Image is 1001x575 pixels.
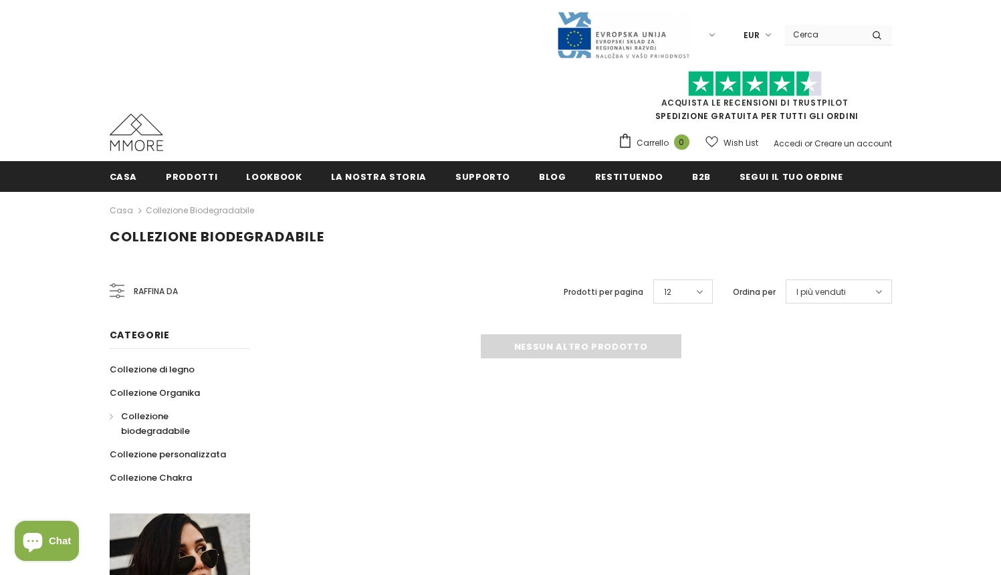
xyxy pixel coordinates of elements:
[110,161,138,191] a: Casa
[455,161,510,191] a: supporto
[688,71,822,97] img: Fidati di Pilot Stars
[661,97,849,108] a: Acquista le recensioni di TrustPilot
[595,161,663,191] a: Restituendo
[814,138,892,149] a: Creare un account
[705,131,758,154] a: Wish List
[134,284,178,299] span: Raffina da
[110,328,170,342] span: Categorie
[539,170,566,183] span: Blog
[692,161,711,191] a: B2B
[110,170,138,183] span: Casa
[637,136,669,150] span: Carrello
[664,285,671,299] span: 12
[110,203,133,219] a: Casa
[595,170,663,183] span: Restituendo
[110,443,226,466] a: Collezione personalizzata
[110,466,192,489] a: Collezione Chakra
[331,170,427,183] span: La nostra storia
[744,29,760,42] span: EUR
[692,170,711,183] span: B2B
[618,133,696,153] a: Carrello 0
[110,114,163,151] img: Casi MMORE
[785,25,862,44] input: Search Site
[556,29,690,40] a: Javni Razpis
[774,138,802,149] a: Accedi
[331,161,427,191] a: La nostra storia
[804,138,812,149] span: or
[110,386,200,399] span: Collezione Organika
[674,134,689,150] span: 0
[146,205,254,216] a: Collezione biodegradabile
[166,170,217,183] span: Prodotti
[733,285,776,299] label: Ordina per
[11,521,83,564] inbox-online-store-chat: Shopify online store chat
[110,471,192,484] span: Collezione Chakra
[166,161,217,191] a: Prodotti
[110,448,226,461] span: Collezione personalizzata
[740,170,843,183] span: Segui il tuo ordine
[618,77,892,122] span: SPEDIZIONE GRATUITA PER TUTTI GLI ORDINI
[564,285,643,299] label: Prodotti per pagina
[724,136,758,150] span: Wish List
[455,170,510,183] span: supporto
[121,410,190,437] span: Collezione biodegradabile
[110,363,195,376] span: Collezione di legno
[246,161,302,191] a: Lookbook
[539,161,566,191] a: Blog
[796,285,846,299] span: I più venduti
[110,381,200,405] a: Collezione Organika
[246,170,302,183] span: Lookbook
[110,227,324,246] span: Collezione biodegradabile
[740,161,843,191] a: Segui il tuo ordine
[556,11,690,60] img: Javni Razpis
[110,405,235,443] a: Collezione biodegradabile
[110,358,195,381] a: Collezione di legno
